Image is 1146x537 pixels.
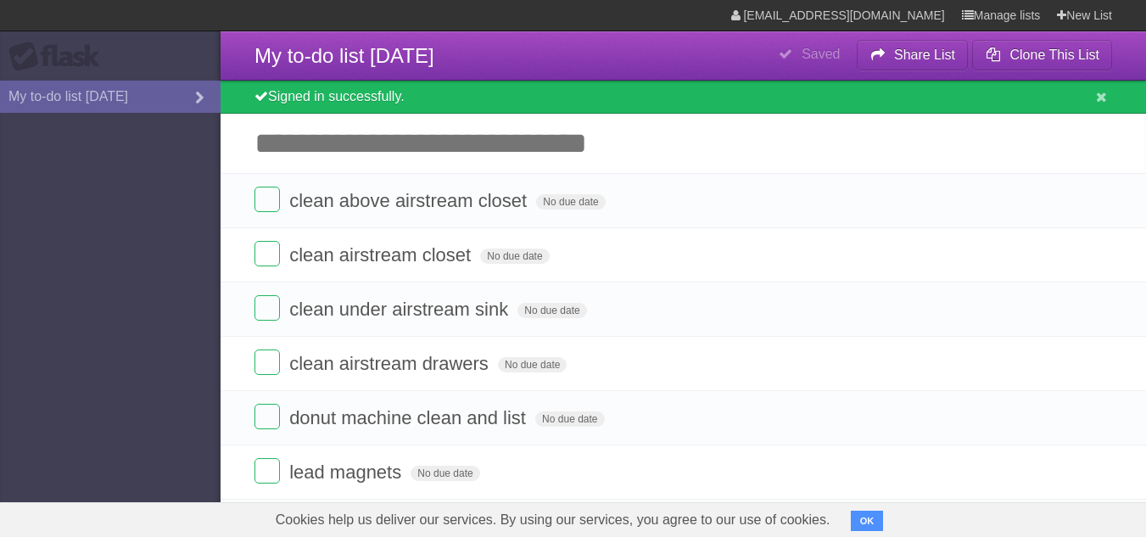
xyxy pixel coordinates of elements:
b: Share List [894,48,955,62]
label: Done [254,241,280,266]
label: Done [254,187,280,212]
span: No due date [480,249,549,264]
span: No due date [411,466,479,481]
span: My to-do list [DATE] [254,44,434,67]
span: No due date [535,411,604,427]
div: Signed in successfully. [221,81,1146,114]
b: Saved [802,47,840,61]
span: clean above airstream closet [289,190,531,211]
span: clean airstream drawers [289,353,493,374]
button: OK [851,511,884,531]
span: clean under airstream sink [289,299,512,320]
span: donut machine clean and list [289,407,530,428]
span: clean airstream closet [289,244,475,266]
div: Flask [8,42,110,72]
button: Share List [857,40,969,70]
span: No due date [517,303,586,318]
span: No due date [498,357,567,372]
span: No due date [536,194,605,210]
label: Done [254,295,280,321]
label: Done [254,458,280,484]
label: Done [254,350,280,375]
span: lead magnets [289,461,405,483]
b: Clone This List [1009,48,1099,62]
span: Cookies help us deliver our services. By using our services, you agree to our use of cookies. [259,503,847,537]
label: Done [254,404,280,429]
button: Clone This List [972,40,1112,70]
